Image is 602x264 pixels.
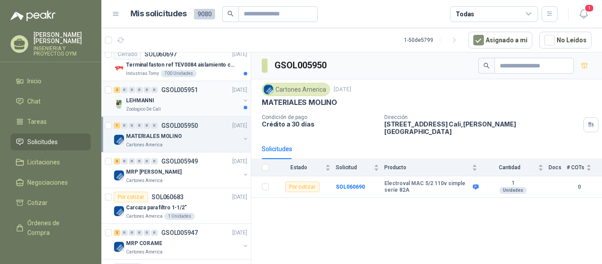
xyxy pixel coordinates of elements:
[136,230,143,236] div: 0
[27,137,58,147] span: Solicitudes
[114,227,249,256] a: 2 0 0 0 0 0 GSOL005947[DATE] Company LogoMRP CORAMECartones America
[114,85,249,113] a: 2 0 0 0 0 0 GSOL005951[DATE] Company LogoLEHMANNIZoologico De Cali
[114,230,120,236] div: 2
[262,120,377,128] p: Crédito a 30 días
[129,123,135,129] div: 0
[262,114,377,120] p: Condición de pago
[151,158,158,164] div: 0
[232,157,247,166] p: [DATE]
[151,87,158,93] div: 0
[152,194,184,200] p: SOL060683
[274,164,323,171] span: Estado
[114,170,124,181] img: Company Logo
[384,159,483,176] th: Producto
[275,59,328,72] h3: GSOL005950
[114,134,124,145] img: Company Logo
[144,158,150,164] div: 0
[114,156,249,184] a: 3 0 0 0 0 0 GSOL005949[DATE] Company LogoMRP [PERSON_NAME]Cartones America
[11,11,56,21] img: Logo peakr
[161,123,198,129] p: GSOL005950
[336,159,384,176] th: Solicitud
[11,194,91,211] a: Cotizar
[384,164,470,171] span: Producto
[114,242,124,252] img: Company Logo
[114,192,148,202] div: Por cotizar
[11,154,91,171] a: Licitaciones
[101,45,251,81] a: CerradoSOL060697[DATE] Company LogoTerminal faston ref TEV0084 aislamiento completoIndustrias Tom...
[161,158,198,164] p: GSOL005949
[126,249,163,256] p: Cartones America
[114,49,141,59] div: Cerrado
[336,184,365,190] a: SOL060690
[274,159,336,176] th: Estado
[126,213,163,220] p: Cartones America
[27,117,47,126] span: Tareas
[334,86,351,94] p: [DATE]
[262,98,337,107] p: MATERIALES MOLINO
[549,159,567,176] th: Docs
[11,93,91,110] a: Chat
[483,63,490,69] span: search
[126,132,182,141] p: MATERIALES MOLINO
[483,159,549,176] th: Cantidad
[232,50,247,59] p: [DATE]
[264,85,273,94] img: Company Logo
[27,76,41,86] span: Inicio
[114,158,120,164] div: 3
[126,70,159,77] p: Industrias Tomy
[232,86,247,94] p: [DATE]
[114,123,120,129] div: 1
[232,122,247,130] p: [DATE]
[384,114,580,120] p: Dirección
[539,32,591,48] button: No Leídos
[126,177,163,184] p: Cartones America
[136,123,143,129] div: 0
[499,187,527,194] div: Unidades
[11,174,91,191] a: Negociaciones
[144,123,150,129] div: 0
[27,178,68,187] span: Negociaciones
[126,204,187,212] p: Carcaza para filtro 1-1/2"
[129,87,135,93] div: 0
[126,61,236,69] p: Terminal faston ref TEV0084 aislamiento completo
[114,120,249,149] a: 1 0 0 0 0 0 GSOL005950[DATE] Company LogoMATERIALES MOLINOCartones America
[576,6,591,22] button: 1
[126,106,161,113] p: Zoologico De Cali
[567,183,591,191] b: 0
[384,180,471,194] b: Electroval MAC 5/2 110v simple serie 82A
[164,213,195,220] div: 1 Unidades
[130,7,187,20] h1: Mis solicitudes
[144,230,150,236] div: 0
[126,168,182,176] p: MRP [PERSON_NAME]
[33,46,91,56] p: INGENIERIA Y PROYECTOS OYM
[27,198,48,208] span: Cotizar
[114,63,124,74] img: Company Logo
[126,97,154,105] p: LEHMANNI
[136,87,143,93] div: 0
[11,113,91,130] a: Tareas
[161,87,198,93] p: GSOL005951
[145,51,177,57] p: SOL060697
[262,83,330,96] div: Cartones America
[121,230,128,236] div: 0
[121,158,128,164] div: 0
[126,239,162,248] p: MRP CORAME
[114,87,120,93] div: 2
[483,180,543,187] b: 1
[567,164,584,171] span: # COTs
[27,97,41,106] span: Chat
[567,159,602,176] th: # COTs
[194,9,215,19] span: 9080
[161,70,197,77] div: 700 Unidades
[27,157,60,167] span: Licitaciones
[384,120,580,135] p: [STREET_ADDRESS] Cali , [PERSON_NAME][GEOGRAPHIC_DATA]
[456,9,474,19] div: Todas
[11,73,91,89] a: Inicio
[285,182,320,192] div: Por cotizar
[126,141,163,149] p: Cartones America
[483,164,536,171] span: Cantidad
[161,230,198,236] p: GSOL005947
[101,188,251,224] a: Por cotizarSOL060683[DATE] Company LogoCarcaza para filtro 1-1/2"Cartones America1 Unidades
[468,32,532,48] button: Asignado a mi
[144,87,150,93] div: 0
